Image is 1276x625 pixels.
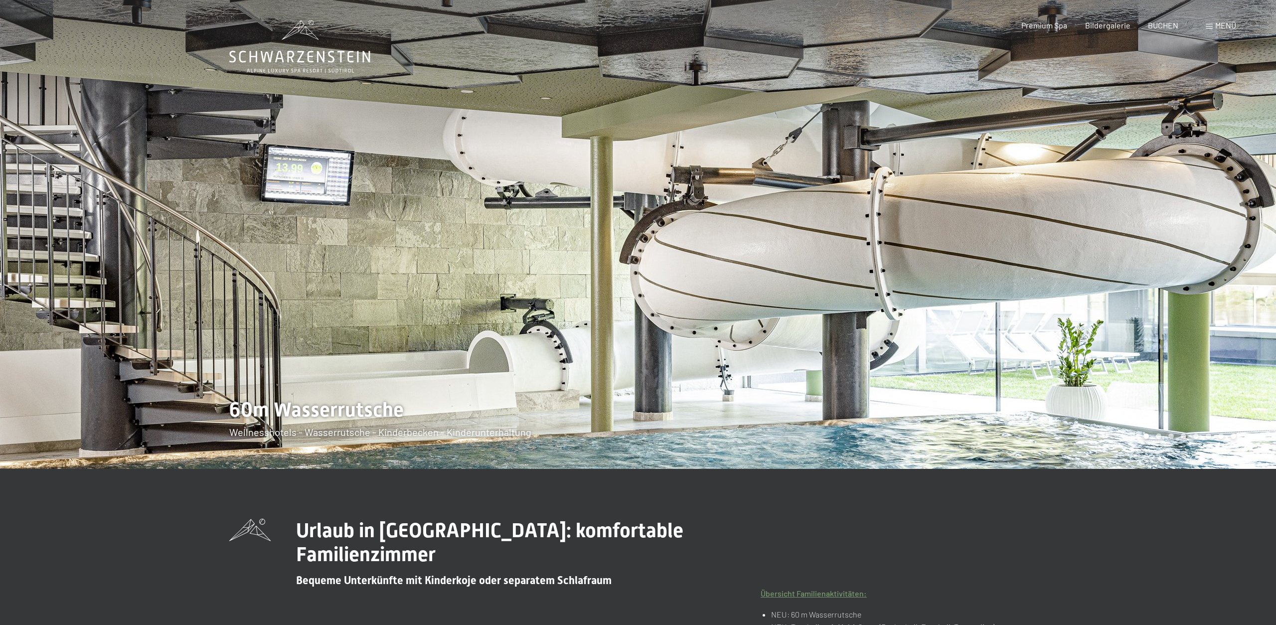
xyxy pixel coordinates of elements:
div: Carousel Page 7 [1218,433,1224,439]
div: Carousel Page 2 [1156,433,1161,439]
span: Menü [1215,20,1236,30]
li: NEU: 60 m Wasserrutsche [771,608,1047,621]
div: Carousel Page 8 [1231,433,1236,439]
div: Carousel Page 5 [1193,433,1199,439]
div: Carousel Pagination [1140,433,1236,439]
div: Carousel Page 6 [1206,433,1211,439]
a: Premium Spa [1021,20,1067,30]
span: Bequeme Unterkünfte mit Kinderkoje oder separatem Schlafraum [296,574,612,587]
span: Urlaub in [GEOGRAPHIC_DATA]: komfortable Familienzimmer [296,519,683,566]
div: Carousel Page 3 [1168,433,1174,439]
a: BUCHEN [1148,20,1178,30]
a: Bildergalerie [1085,20,1130,30]
div: Carousel Page 1 (Current Slide) [1143,433,1149,439]
a: Übersicht Familienaktivitäten: [761,589,867,598]
div: Carousel Page 4 [1181,433,1186,439]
